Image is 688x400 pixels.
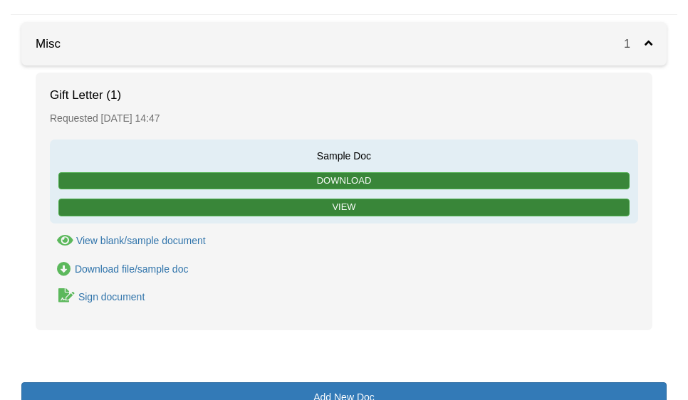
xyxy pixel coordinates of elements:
[57,147,631,163] span: Sample Doc
[21,37,61,51] a: Misc
[50,105,638,132] div: Requested [DATE] 14:47
[50,87,192,104] span: Gift Letter (1)
[75,263,189,275] div: Download file/sample doc
[50,262,188,277] a: Download Gift Letter (1)
[58,199,630,216] a: View
[624,38,645,50] span: 1
[78,291,145,302] div: Sign document
[58,172,630,190] a: Download
[50,287,146,306] a: Waiting for your co-borrower to e-sign
[76,235,206,246] div: View blank/sample document
[50,233,206,248] button: View Gift Letter (1)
